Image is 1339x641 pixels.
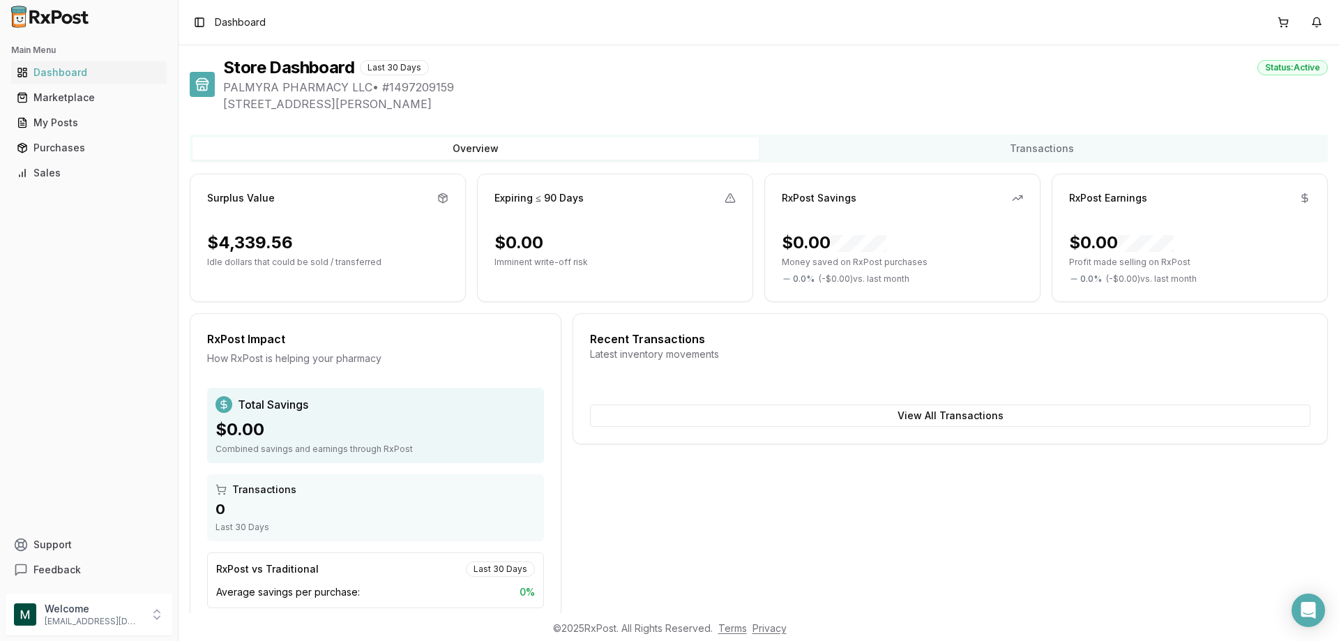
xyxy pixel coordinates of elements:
[17,141,161,155] div: Purchases
[17,166,161,180] div: Sales
[6,61,172,84] button: Dashboard
[215,418,536,441] div: $0.00
[6,557,172,582] button: Feedback
[782,232,886,254] div: $0.00
[207,331,544,347] div: RxPost Impact
[223,56,354,79] h1: Store Dashboard
[11,85,167,110] a: Marketplace
[238,396,308,413] span: Total Savings
[759,137,1325,160] button: Transactions
[6,137,172,159] button: Purchases
[590,405,1310,427] button: View All Transactions
[45,602,142,616] p: Welcome
[45,616,142,627] p: [EMAIL_ADDRESS][DOMAIN_NAME]
[215,499,536,519] div: 0
[11,160,167,186] a: Sales
[494,232,543,254] div: $0.00
[11,135,167,160] a: Purchases
[6,6,95,28] img: RxPost Logo
[17,66,161,80] div: Dashboard
[216,585,360,599] span: Average savings per purchase:
[1257,60,1328,75] div: Status: Active
[466,561,535,577] div: Last 30 Days
[11,45,167,56] h2: Main Menu
[1106,273,1197,285] span: ( - $0.00 ) vs. last month
[520,585,535,599] span: 0 %
[207,257,448,268] p: Idle dollars that could be sold / transferred
[1080,273,1102,285] span: 0.0 %
[1069,232,1174,254] div: $0.00
[6,86,172,109] button: Marketplace
[232,483,296,497] span: Transactions
[17,116,161,130] div: My Posts
[6,162,172,184] button: Sales
[6,112,172,134] button: My Posts
[216,562,319,576] div: RxPost vs Traditional
[6,532,172,557] button: Support
[782,191,856,205] div: RxPost Savings
[11,60,167,85] a: Dashboard
[494,191,584,205] div: Expiring ≤ 90 Days
[819,273,909,285] span: ( - $0.00 ) vs. last month
[207,352,544,365] div: How RxPost is helping your pharmacy
[215,444,536,455] div: Combined savings and earnings through RxPost
[494,257,736,268] p: Imminent write-off risk
[590,331,1310,347] div: Recent Transactions
[192,137,759,160] button: Overview
[17,91,161,105] div: Marketplace
[207,191,275,205] div: Surplus Value
[207,232,293,254] div: $4,339.56
[215,522,536,533] div: Last 30 Days
[590,347,1310,361] div: Latest inventory movements
[1069,257,1310,268] p: Profit made selling on RxPost
[1292,594,1325,627] div: Open Intercom Messenger
[223,96,1328,112] span: [STREET_ADDRESS][PERSON_NAME]
[223,79,1328,96] span: PALMYRA PHARMACY LLC • # 1497209159
[752,622,787,634] a: Privacy
[793,273,815,285] span: 0.0 %
[215,15,266,29] nav: breadcrumb
[215,15,266,29] span: Dashboard
[360,60,429,75] div: Last 30 Days
[11,110,167,135] a: My Posts
[1069,191,1147,205] div: RxPost Earnings
[782,257,1023,268] p: Money saved on RxPost purchases
[33,563,81,577] span: Feedback
[718,622,747,634] a: Terms
[14,603,36,626] img: User avatar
